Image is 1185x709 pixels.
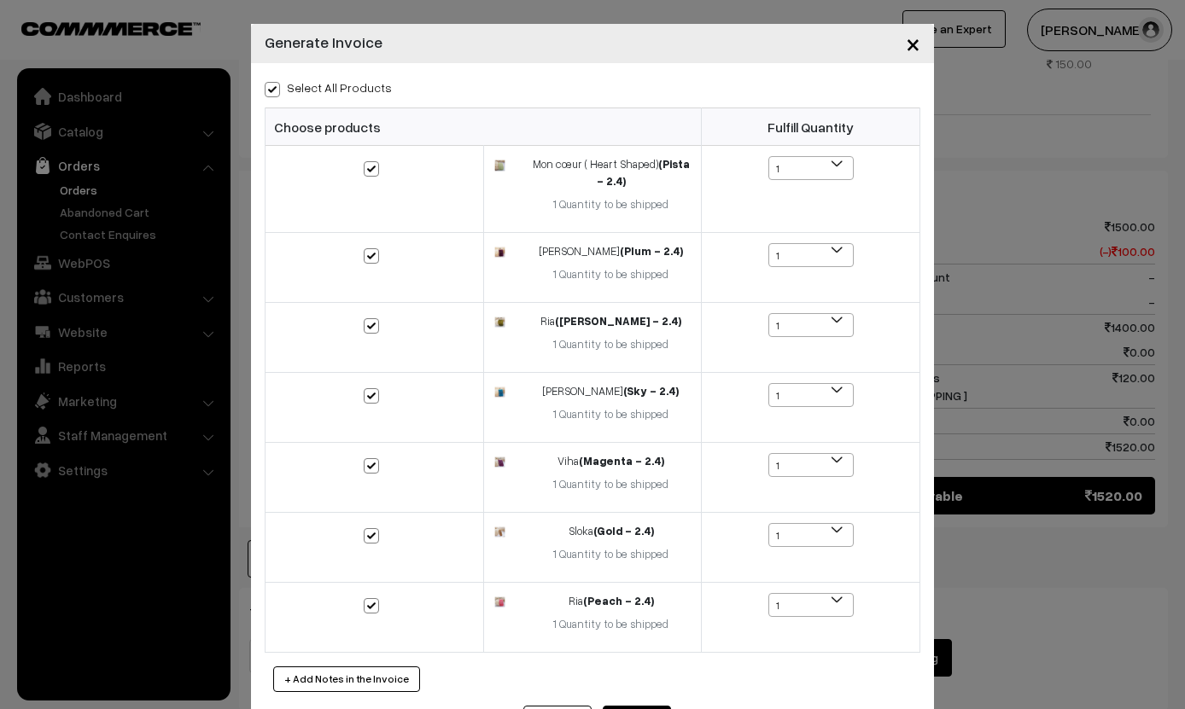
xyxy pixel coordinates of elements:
[702,108,920,146] th: Fulfill Quantity
[531,453,691,470] div: Viha
[769,157,853,181] span: 1
[768,383,854,407] span: 1
[494,317,505,328] img: 17279704938677OLIVE.jpg
[892,17,934,70] button: Close
[494,386,505,398] img: 1731915720743022.jpg
[531,616,691,633] div: 1 Quantity to be shipped
[266,108,702,146] th: Choose products
[531,336,691,353] div: 1 Quantity to be shipped
[531,156,691,189] div: Mon cœur ( Heart Shaped)
[494,247,505,258] img: 1731916224354927.jpg
[531,243,691,260] div: [PERSON_NAME]
[768,593,854,617] span: 1
[531,196,691,213] div: 1 Quantity to be shipped
[768,313,854,337] span: 1
[531,383,691,400] div: [PERSON_NAME]
[531,593,691,610] div: Ria
[768,243,854,267] span: 1
[583,594,654,607] strong: (Peach - 2.4)
[769,384,853,408] span: 1
[906,27,920,59] span: ×
[769,454,853,478] span: 1
[769,524,853,548] span: 1
[494,596,505,607] img: 17279707413788PEACH.jpg
[555,314,681,328] strong: ([PERSON_NAME] - 2.4)
[494,160,505,171] img: 17407321727799mon-pista.jpg
[494,526,505,538] img: 1740057028410305.jpg
[579,454,664,468] strong: (Magenta - 2.4)
[623,384,679,398] strong: (Sky - 2.4)
[531,313,691,330] div: Ria
[769,594,853,618] span: 1
[531,523,691,540] div: Sloka
[273,666,420,692] button: + Add Notes in the Invoice
[768,453,854,477] span: 1
[769,244,853,268] span: 1
[265,31,382,54] h4: Generate Invoice
[531,406,691,423] div: 1 Quantity to be shipped
[531,546,691,563] div: 1 Quantity to be shipped
[769,314,853,338] span: 1
[265,78,392,96] label: Select all Products
[597,157,690,188] strong: (Pista - 2.4)
[531,266,691,283] div: 1 Quantity to be shipped
[531,476,691,493] div: 1 Quantity to be shipped
[494,456,505,468] img: 1721146581874220.jpg
[620,244,683,258] strong: (Plum - 2.4)
[593,524,654,538] strong: (Gold - 2.4)
[768,523,854,547] span: 1
[768,156,854,180] span: 1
